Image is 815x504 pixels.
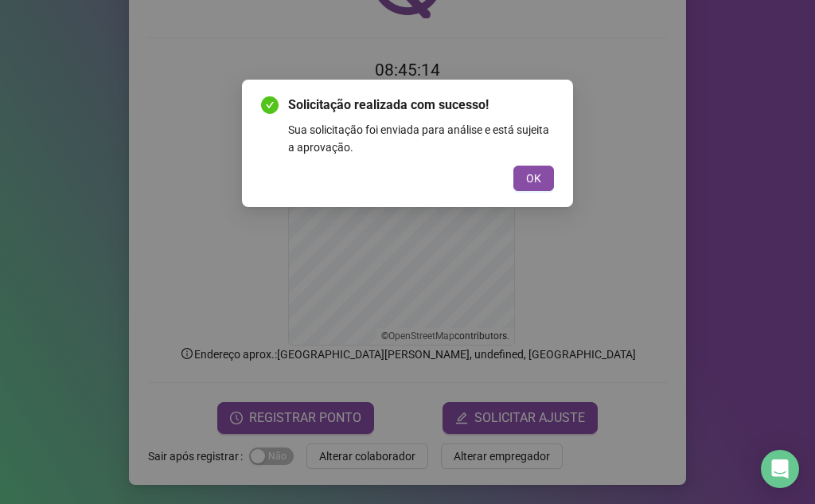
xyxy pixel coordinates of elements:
span: OK [526,170,541,187]
span: check-circle [261,96,279,114]
div: Sua solicitação foi enviada para análise e está sujeita a aprovação. [288,121,554,156]
span: Solicitação realizada com sucesso! [288,96,554,115]
div: Open Intercom Messenger [761,450,799,488]
button: OK [513,166,554,191]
